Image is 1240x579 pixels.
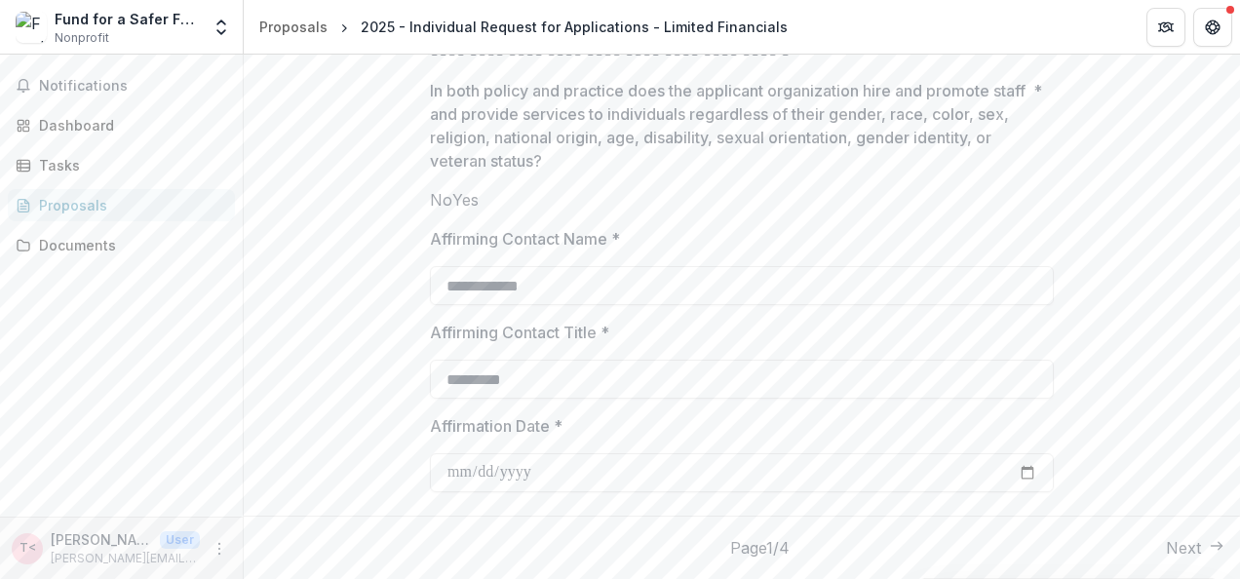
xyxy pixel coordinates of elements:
[1146,8,1185,47] button: Partners
[1193,8,1232,47] button: Get Help
[252,13,795,41] nav: breadcrumb
[361,17,788,37] div: 2025 - Individual Request for Applications - Limited Financials
[430,414,550,438] p: Affirmation Date
[39,78,227,95] span: Notifications
[730,536,790,560] p: Page 1 / 4
[208,8,235,47] button: Open entity switcher
[51,550,200,567] p: [PERSON_NAME][EMAIL_ADDRESS][PERSON_NAME][DOMAIN_NAME]
[39,155,219,175] div: Tasks
[55,29,109,47] span: Nonprofit
[8,109,235,141] a: Dashboard
[1166,536,1224,560] button: Next
[51,529,152,550] p: [PERSON_NAME] <[PERSON_NAME][EMAIL_ADDRESS][PERSON_NAME][DOMAIN_NAME]>
[252,13,335,41] a: Proposals
[160,531,200,549] p: User
[259,17,328,37] div: Proposals
[8,70,235,101] button: Notifications
[16,12,47,43] img: Fund for a Safer Future
[208,537,231,560] button: More
[39,235,219,255] div: Documents
[8,149,235,181] a: Tasks
[8,189,235,221] a: Proposals
[39,195,219,215] div: Proposals
[39,115,219,135] div: Dashboard
[430,190,452,210] span: No
[452,190,479,210] span: Yes
[430,79,1029,173] p: In both policy and practice does the applicant organization hire and promote staff and provide se...
[430,321,597,344] p: Affirming Contact Title
[430,227,607,251] p: Affirming Contact Name
[8,229,235,261] a: Documents
[55,9,200,29] div: Fund for a Safer Future
[19,542,36,555] div: Tyler Hudacek <tyler.hudacek@charity.org>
